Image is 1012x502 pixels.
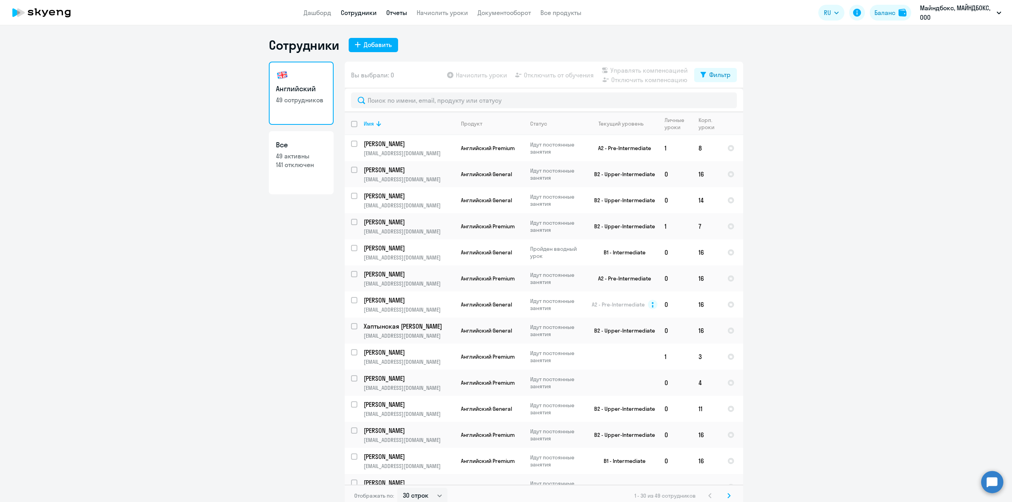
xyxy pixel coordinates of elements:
[478,9,531,17] a: Документооборот
[658,291,692,318] td: 0
[364,165,453,174] p: [PERSON_NAME]
[364,452,454,461] a: [PERSON_NAME]
[634,492,696,499] span: 1 - 30 из 49 сотрудников
[530,120,584,127] div: Статус
[592,301,645,308] span: A2 - Pre-Intermediate
[692,344,721,370] td: 3
[461,120,523,127] div: Продукт
[692,161,721,187] td: 16
[692,265,721,291] td: 16
[530,297,584,312] p: Идут постоянные занятия
[530,402,584,416] p: Идут постоянные занятия
[364,358,454,365] p: [EMAIL_ADDRESS][DOMAIN_NAME]
[694,68,737,82] button: Фильтр
[364,192,454,200] a: [PERSON_NAME]
[364,348,454,357] a: [PERSON_NAME]
[530,350,584,364] p: Идут постоянные занятия
[870,5,911,21] button: Балансbalance
[540,9,582,17] a: Все продукты
[658,474,692,500] td: 0
[364,254,454,261] p: [EMAIL_ADDRESS][DOMAIN_NAME]
[364,120,454,127] div: Имя
[692,213,721,239] td: 7
[530,480,584,494] p: Идут постоянные занятия
[276,152,327,160] p: 49 активны
[364,400,453,409] p: [PERSON_NAME]
[658,448,692,474] td: 0
[364,452,453,461] p: [PERSON_NAME]
[824,8,831,17] span: RU
[692,448,721,474] td: 16
[304,9,331,17] a: Дашборд
[364,139,453,148] p: [PERSON_NAME]
[364,244,453,252] p: [PERSON_NAME]
[364,165,454,174] a: [PERSON_NAME]
[530,167,584,181] p: Идут постоянные занятия
[530,193,584,207] p: Идут постоянные занятия
[658,213,692,239] td: 1
[364,176,454,183] p: [EMAIL_ADDRESS][DOMAIN_NAME]
[585,213,658,239] td: B2 - Upper-Intermediate
[364,374,454,383] a: [PERSON_NAME]
[530,141,584,155] p: Идут постоянные занятия
[658,422,692,448] td: 0
[658,161,692,187] td: 0
[585,396,658,422] td: B2 - Upper-Intermediate
[364,139,454,148] a: [PERSON_NAME]
[364,296,453,305] p: [PERSON_NAME]
[276,69,289,81] img: english
[364,348,453,357] p: [PERSON_NAME]
[364,218,454,226] a: [PERSON_NAME]
[364,192,453,200] p: [PERSON_NAME]
[364,332,454,339] p: [EMAIL_ADDRESS][DOMAIN_NAME]
[461,457,515,464] span: Английский Premium
[692,239,721,265] td: 16
[658,239,692,265] td: 0
[351,70,394,80] span: Вы выбрали: 0
[585,187,658,213] td: B2 - Upper-Intermediate
[530,428,584,442] p: Идут постоянные занятия
[364,478,453,487] p: [PERSON_NAME]
[351,92,737,108] input: Поиск по имени, email, продукту или статусу
[461,145,515,152] span: Английский Premium
[585,318,658,344] td: B2 - Upper-Intermediate
[658,370,692,396] td: 0
[417,9,468,17] a: Начислить уроки
[364,426,453,435] p: [PERSON_NAME]
[364,244,454,252] a: [PERSON_NAME]
[269,131,334,194] a: Все49 активны141 отключен
[585,448,658,474] td: B1 - Intermediate
[530,120,547,127] div: Статус
[599,120,644,127] div: Текущий уровень
[276,140,327,150] h3: Все
[692,474,721,500] td: 16
[364,270,454,278] a: [PERSON_NAME]
[354,492,394,499] span: Отображать по:
[585,161,658,187] td: B2 - Upper-Intermediate
[364,306,454,313] p: [EMAIL_ADDRESS][DOMAIN_NAME]
[364,384,454,391] p: [EMAIL_ADDRESS][DOMAIN_NAME]
[269,37,339,53] h1: Сотрудники
[665,117,692,131] div: Личные уроки
[692,370,721,396] td: 4
[364,218,453,226] p: [PERSON_NAME]
[364,463,454,470] p: [EMAIL_ADDRESS][DOMAIN_NAME]
[818,5,844,21] button: RU
[591,120,658,127] div: Текущий уровень
[461,405,512,412] span: Английский General
[530,454,584,468] p: Идут постоянные занятия
[461,327,512,334] span: Английский General
[364,40,392,49] div: Добавить
[658,396,692,422] td: 0
[461,275,515,282] span: Английский Premium
[658,135,692,161] td: 1
[692,291,721,318] td: 16
[658,265,692,291] td: 0
[920,3,993,22] p: Майндбокс, МАЙНДБОКС, ООО
[585,474,658,500] td: B2 - Upper-Intermediate
[461,431,515,438] span: Английский Premium
[386,9,407,17] a: Отчеты
[364,120,374,127] div: Имя
[364,400,454,409] a: [PERSON_NAME]
[530,376,584,390] p: Идут постоянные занятия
